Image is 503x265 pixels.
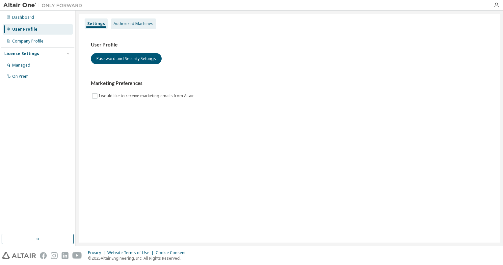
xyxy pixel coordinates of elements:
h3: Marketing Preferences [91,80,488,87]
img: instagram.svg [51,252,58,259]
div: License Settings [4,51,39,56]
div: Website Terms of Use [107,250,156,255]
div: Cookie Consent [156,250,190,255]
div: Managed [12,63,30,68]
div: Privacy [88,250,107,255]
button: Password and Security Settings [91,53,162,64]
p: © 2025 Altair Engineering, Inc. All Rights Reserved. [88,255,190,261]
div: Settings [87,21,105,26]
img: altair_logo.svg [2,252,36,259]
div: User Profile [12,27,38,32]
div: Company Profile [12,39,43,44]
img: facebook.svg [40,252,47,259]
label: I would like to receive marketing emails from Altair [99,92,195,100]
h3: User Profile [91,42,488,48]
img: Altair One [3,2,86,9]
div: Authorized Machines [114,21,153,26]
div: On Prem [12,74,29,79]
img: youtube.svg [72,252,82,259]
img: linkedin.svg [62,252,68,259]
div: Dashboard [12,15,34,20]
